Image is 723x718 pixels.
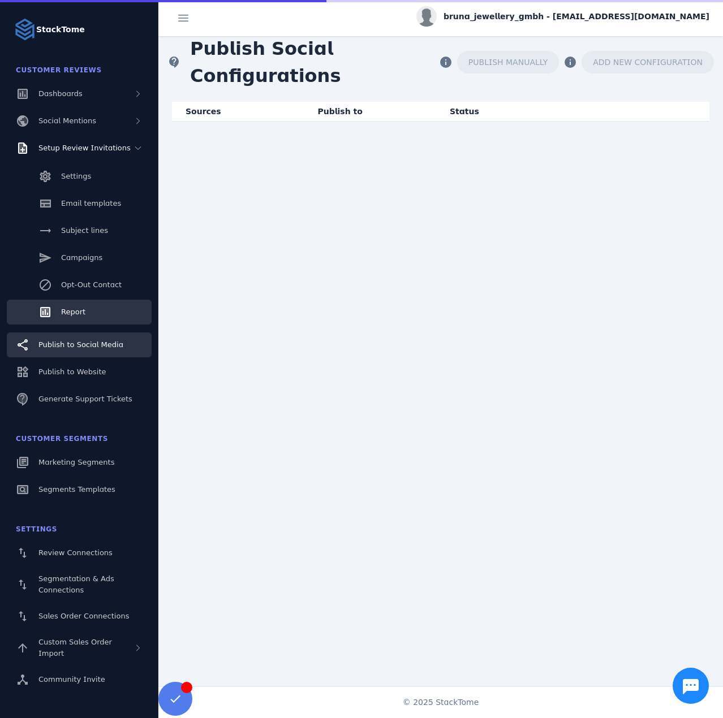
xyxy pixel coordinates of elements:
[61,226,108,235] span: Subject lines
[61,280,122,289] span: Opt-Out Contact
[7,191,152,216] a: Email templates
[61,172,91,180] span: Settings
[7,164,152,189] a: Settings
[38,340,123,349] span: Publish to Social Media
[7,450,152,475] a: Marketing Segments
[38,574,114,594] span: Segmentation & Ads Connections
[7,300,152,325] a: Report
[38,548,113,557] span: Review Connections
[7,667,152,692] a: Community Invite
[7,360,152,384] a: Publish to Website
[7,604,152,629] a: Sales Order Connections
[38,612,129,620] span: Sales Order Connections
[38,89,83,98] span: Dashboards
[38,675,105,684] span: Community Invite
[38,116,96,125] span: Social Mentions
[38,638,112,658] span: Custom Sales Order Import
[167,55,181,69] mat-icon: contact_support
[563,55,577,69] mat-icon: info
[36,24,85,36] strong: StackTome
[439,55,453,69] mat-icon: info
[16,435,108,443] span: Customer Segments
[7,387,152,412] a: Generate Support Tickets
[61,199,121,207] span: Email templates
[7,568,152,602] a: Segmentation & Ads Connections
[181,26,439,98] span: Publish Social Configurations
[309,102,441,122] mat-header-cell: Publish to
[38,395,132,403] span: Generate Support Tickets
[38,144,131,152] span: Setup Review Invitations
[61,253,102,262] span: Campaigns
[7,540,152,565] a: Review Connections
[38,458,114,466] span: Marketing Segments
[403,697,479,708] span: © 2025 StackTome
[16,525,57,533] span: Settings
[7,477,152,502] a: Segments Templates
[444,11,709,23] span: bruna_jewellery_gmbh - [EMAIL_ADDRESS][DOMAIN_NAME]
[416,6,437,27] img: profile.jpg
[172,102,309,122] mat-header-cell: Sources
[441,102,573,122] mat-header-cell: Status
[7,218,152,243] a: Subject lines
[7,273,152,297] a: Opt-Out Contact
[7,332,152,357] a: Publish to Social Media
[38,485,115,494] span: Segments Templates
[416,6,709,27] button: bruna_jewellery_gmbh - [EMAIL_ADDRESS][DOMAIN_NAME]
[38,367,106,376] span: Publish to Website
[16,66,102,74] span: Customer Reviews
[7,245,152,270] a: Campaigns
[61,308,85,316] span: Report
[14,18,36,41] img: Logo image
